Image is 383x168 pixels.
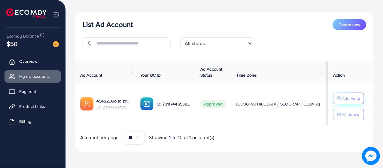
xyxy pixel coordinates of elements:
[83,20,133,29] h3: List Ad Account
[19,103,45,109] span: Product Links
[140,72,161,78] span: Your BC ID
[96,104,131,110] span: ID: 7311745175481696257
[80,72,102,78] span: Ad Account
[180,37,255,49] div: Search for option
[80,97,93,111] img: ic-ads-acc.e4c84228.svg
[19,88,36,94] span: Payment
[80,134,119,141] span: Account per page
[200,66,223,78] span: Ad Account Status
[7,33,39,39] span: Ecomdy Balance
[140,97,154,111] img: ic-ba-acc.ded83a64.svg
[236,101,320,107] span: [GEOGRAPHIC_DATA]/[GEOGRAPHIC_DATA]
[342,111,359,118] p: Withdraw
[157,100,191,108] p: ID: 7311744653974355970
[7,39,17,48] span: $50
[5,100,61,112] a: Product Links
[19,118,31,124] span: Billing
[5,85,61,97] a: Payment
[6,8,47,18] img: logo
[184,39,206,48] span: All status
[200,100,226,108] span: Approved
[149,134,214,141] span: Showing 1 To 10 of 1 account(s)
[96,98,131,110] div: <span class='underline'>45462_Go to brand 1_1702398366767</span></br>7311745175481696257
[53,41,59,47] img: image
[53,11,60,18] img: menu
[236,72,257,78] span: Time Zone
[5,115,61,127] a: Billing
[333,109,364,120] button: Withdraw
[5,55,61,67] a: Overview
[333,93,364,104] button: Add Fund
[96,98,131,104] a: 45462_Go to brand 1_1702398366767
[333,19,366,30] button: Create new
[342,95,360,102] p: Add Fund
[339,22,360,28] span: Create new
[19,73,50,79] span: My ad accounts
[333,72,345,78] span: Action
[207,38,246,48] input: Search for option
[363,148,379,164] img: image
[5,70,61,82] a: My ad accounts
[19,58,37,64] span: Overview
